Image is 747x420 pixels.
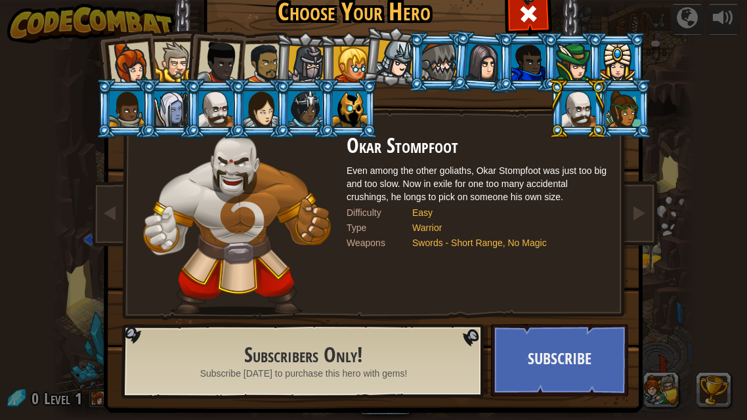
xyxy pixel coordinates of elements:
[347,206,412,219] div: Difficulty
[347,164,609,203] div: Even among the other goliaths, Okar Stompfoot was just too big and too slow. Now in exile for one...
[182,28,247,92] li: Lady Ida Justheart
[587,32,646,92] li: Pender Spellbane
[93,30,158,94] li: Captain Anya Weston
[152,344,455,367] h2: Subscribers Only!
[273,31,335,94] li: Amara Arrowhead
[451,30,514,94] li: Omarn Brewstone
[229,31,289,93] li: Alejandro the Duelist
[347,135,609,157] h2: Okar Stompfoot
[347,221,412,234] div: Type
[319,79,378,138] li: Ritic the Cold
[491,324,628,396] button: Subscribe
[143,135,330,315] img: goliath-pose.png
[274,79,333,138] li: Usara Master Wizard
[140,79,200,138] li: Nalfar Cryptor
[542,32,601,92] li: Naria of the Leaf
[593,79,652,138] li: Zana Woodheart
[412,206,596,219] div: Easy
[319,32,378,92] li: Miss Hushbaum
[140,30,200,90] li: Sir Tharin Thunderfist
[96,79,155,138] li: Arryn Stonewall
[412,236,596,249] div: Swords - Short Range, No Magic
[412,221,596,234] div: Warrior
[498,32,557,92] li: Gordon the Stalwart
[360,24,425,90] li: Hattori Hanzō
[230,79,289,138] li: Illia Shieldsmith
[408,32,467,92] li: Senick Steelclaw
[548,79,607,138] li: Okar Stompfoot
[200,367,408,380] span: Subscribe [DATE] to purchase this hero with gems!
[121,324,488,399] img: language-selector-background.png
[347,236,412,249] div: Weapons
[185,79,244,138] li: Okar Stompfoot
